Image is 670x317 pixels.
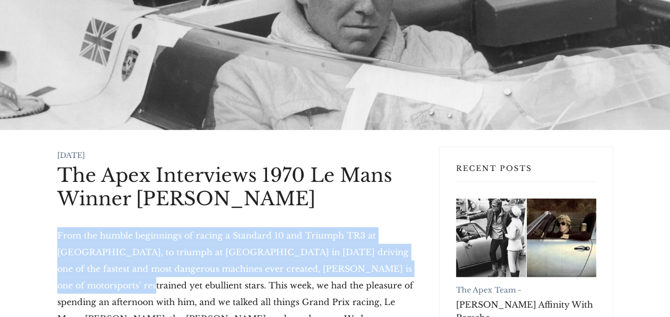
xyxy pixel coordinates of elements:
h1: The Apex Interviews 1970 Le Mans Winner [PERSON_NAME] [57,164,422,210]
a: Robert Redford's Affinity With Porsche [456,199,596,277]
a: The Apex Team - [456,285,521,295]
h3: Recent Posts [456,164,596,182]
time: [DATE] [57,151,85,160]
